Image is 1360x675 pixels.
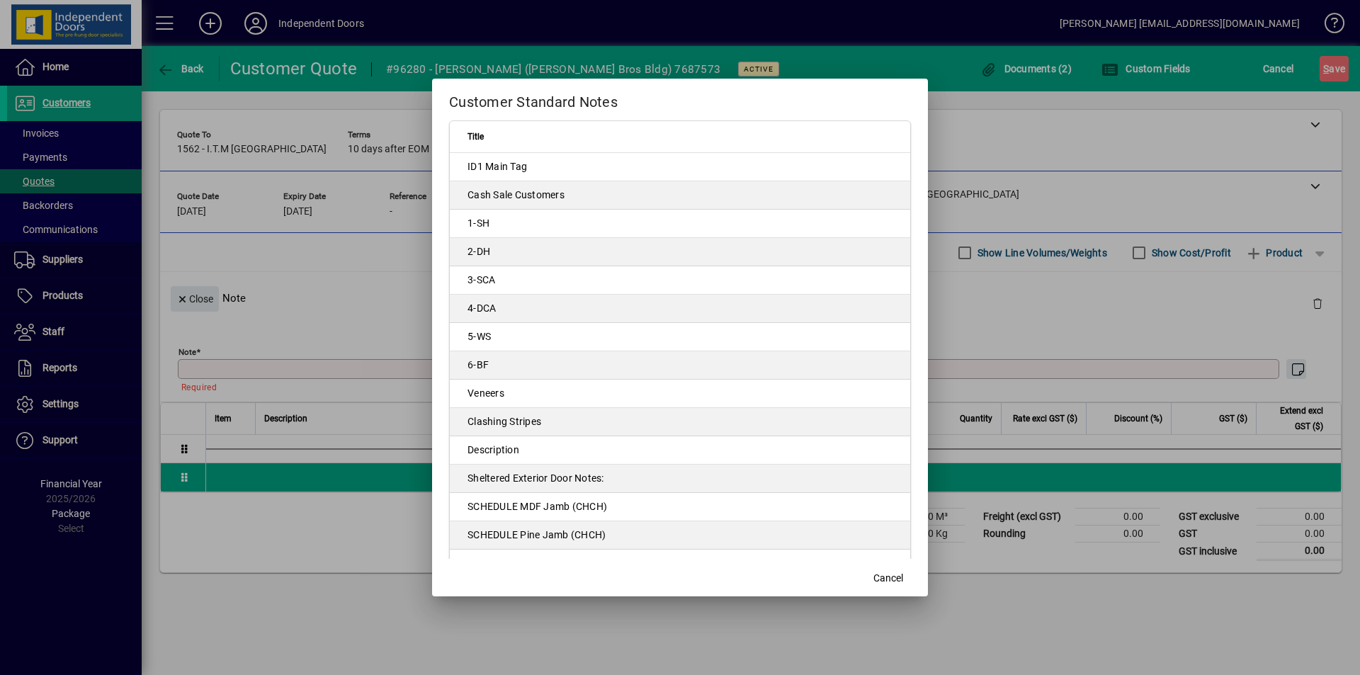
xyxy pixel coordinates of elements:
[467,129,484,144] span: Title
[866,565,911,591] button: Cancel
[450,323,910,351] td: 5-WS
[450,238,910,266] td: 2-DH
[450,210,910,238] td: 1-SH
[432,79,928,120] h2: Customer Standard Notes
[450,408,910,436] td: Clashing Stripes
[450,351,910,380] td: 6-BF
[450,493,910,521] td: SCHEDULE MDF Jamb (CHCH)
[450,153,910,181] td: ID1 Main Tag
[450,550,910,578] td: SCHEDULE MDF Jamb ([PERSON_NAME])
[873,571,903,586] span: Cancel
[450,295,910,323] td: 4-DCA
[450,266,910,295] td: 3-SCA
[450,521,910,550] td: SCHEDULE Pine Jamb (CHCH)
[450,181,910,210] td: Cash Sale Customers
[450,465,910,493] td: Sheltered Exterior Door Notes:
[450,380,910,408] td: Veneers
[450,436,910,465] td: Description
